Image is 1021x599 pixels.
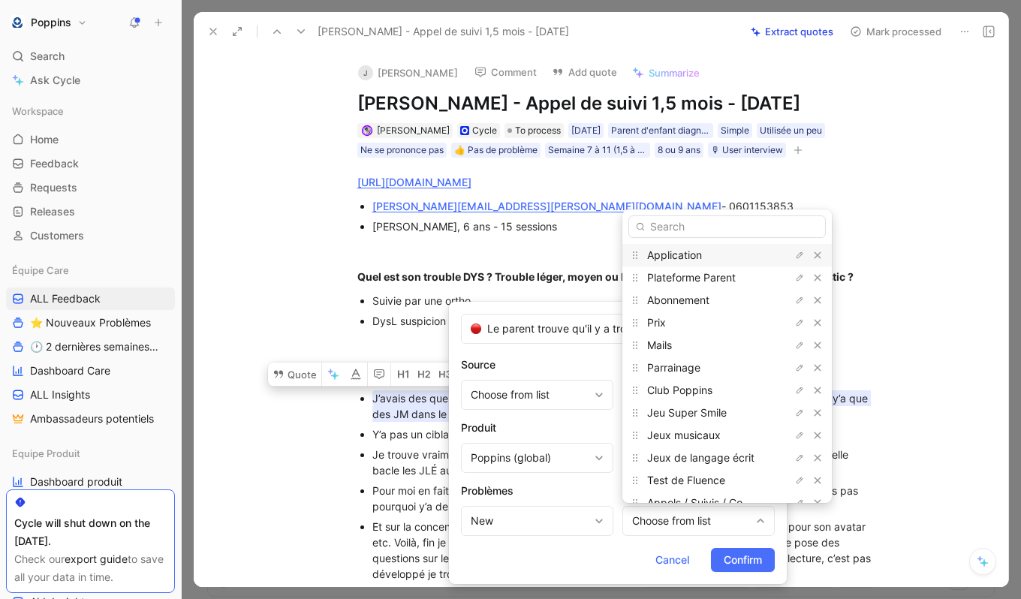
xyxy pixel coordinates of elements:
span: Club Poppins [647,384,712,396]
div: Parrainage [622,357,832,379]
input: Search [628,215,826,238]
div: Application [622,244,832,266]
div: Plateforme Parent [622,266,832,289]
div: Appels / Suivis / Communications [622,492,832,514]
span: Test de Fluence [647,474,725,486]
div: Test de Fluence [622,469,832,492]
div: Club Poppins [622,379,832,402]
span: Application [647,248,702,261]
div: Jeu Super Smile [622,402,832,424]
span: Jeux musicaux [647,429,721,441]
div: Jeux musicaux [622,424,832,447]
span: Appels / Suivis / Communications [647,496,810,509]
span: Jeu Super Smile [647,406,727,419]
span: Parrainage [647,361,700,374]
span: Jeux de langage écrit [647,451,754,464]
div: Abonnement [622,289,832,312]
span: Abonnement [647,293,709,306]
span: Prix [647,316,666,329]
span: Mails [647,339,672,351]
div: Jeux de langage écrit [622,447,832,469]
div: Prix [622,312,832,334]
div: Mails [622,334,832,357]
span: Plateforme Parent [647,271,736,284]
